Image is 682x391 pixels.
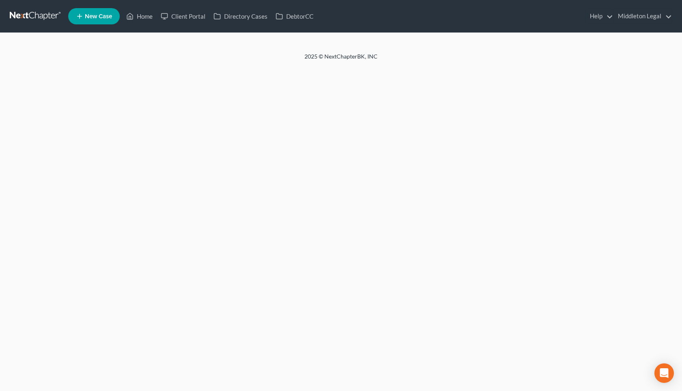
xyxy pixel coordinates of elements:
a: Help [586,9,613,24]
a: Directory Cases [209,9,272,24]
div: 2025 © NextChapterBK, INC [110,52,572,67]
a: Client Portal [157,9,209,24]
a: Home [122,9,157,24]
new-legal-case-button: New Case [68,8,120,24]
a: DebtorCC [272,9,317,24]
a: Middleton Legal [614,9,672,24]
div: Open Intercom Messenger [654,363,674,383]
